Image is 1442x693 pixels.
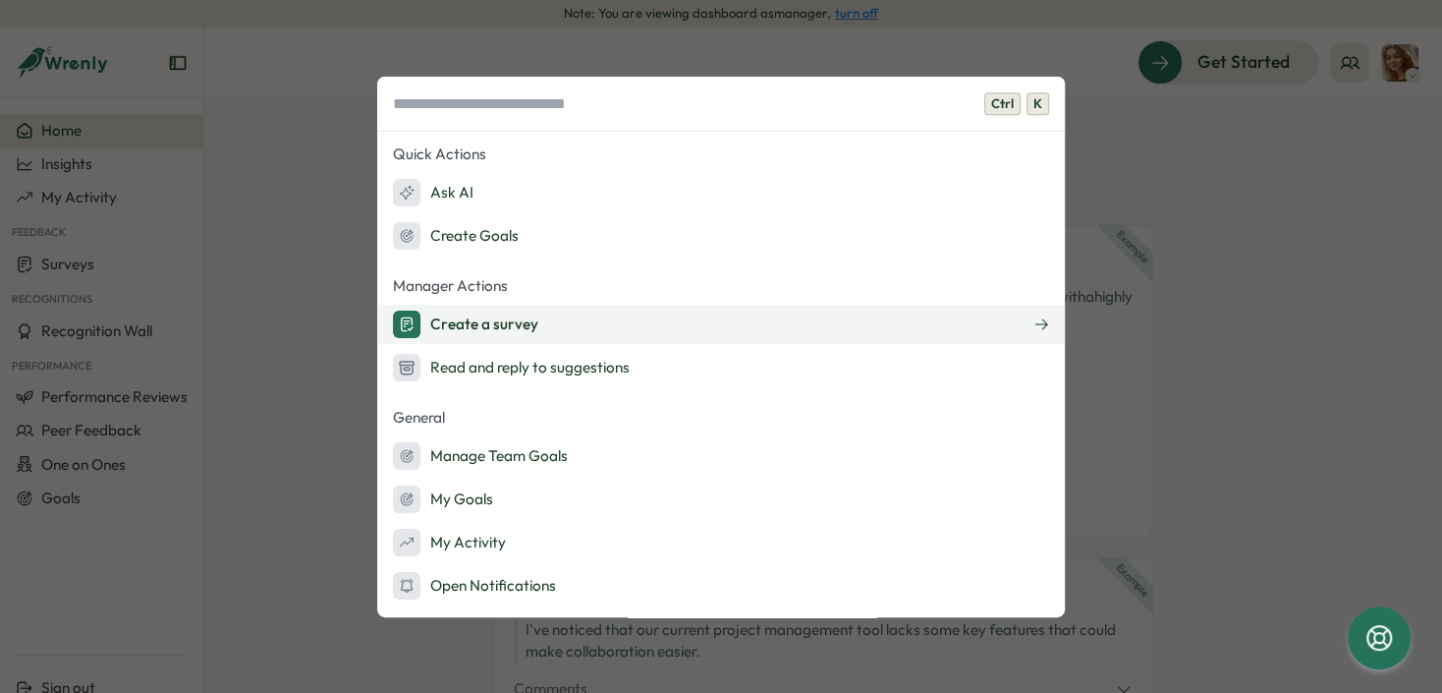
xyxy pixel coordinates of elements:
div: My Activity [393,529,506,556]
button: Open Notifications [377,566,1065,606]
div: Create a survey [393,311,538,338]
button: Ask AI [377,173,1065,212]
p: Quick Actions [377,140,1065,169]
button: My Activity [377,523,1065,562]
div: My Goals [393,486,493,513]
button: My Goals [377,480,1065,519]
span: Ctrl [984,92,1021,116]
div: Create Goals [393,222,519,250]
p: General [377,403,1065,433]
div: Ask AI [393,179,473,206]
button: Read and reply to suggestions [377,348,1065,387]
button: Create a survey [377,305,1065,344]
div: Manage Team Goals [393,442,568,470]
p: Manager Actions [377,271,1065,301]
div: Read and reply to suggestions [393,354,630,381]
span: K [1026,92,1049,116]
button: Manage Team Goals [377,436,1065,476]
button: Create Goals [377,216,1065,256]
div: Open Notifications [393,572,556,600]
